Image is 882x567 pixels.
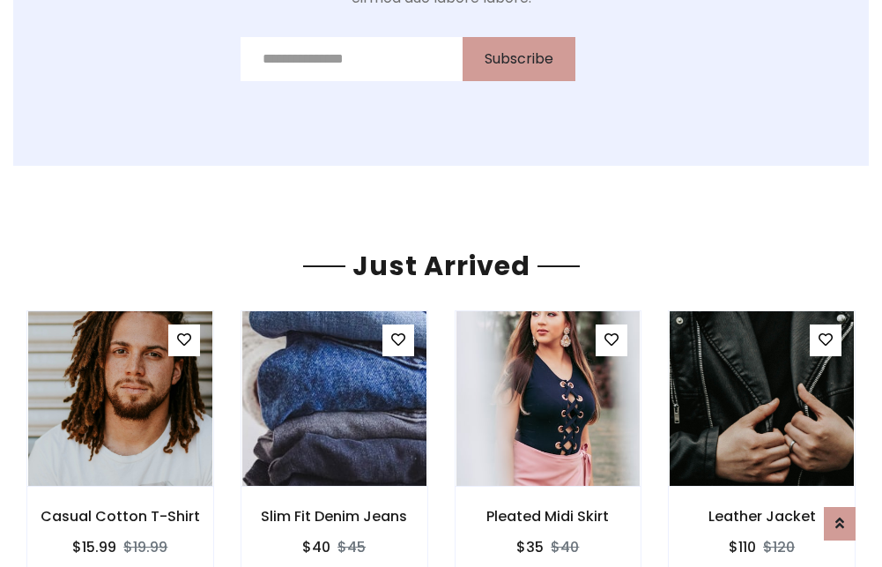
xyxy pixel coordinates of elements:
h6: Slim Fit Denim Jeans [241,508,427,525]
h6: Leather Jacket [669,508,855,525]
span: Just Arrived [345,247,537,285]
button: Subscribe [463,37,575,81]
h6: $35 [516,539,544,556]
del: $19.99 [123,537,167,557]
h6: Pleated Midi Skirt [456,508,641,525]
h6: Casual Cotton T-Shirt [27,508,213,525]
h6: $15.99 [72,539,116,556]
del: $120 [763,537,795,557]
del: $45 [337,537,366,557]
h6: $40 [302,539,330,556]
h6: $110 [729,539,756,556]
del: $40 [551,537,579,557]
